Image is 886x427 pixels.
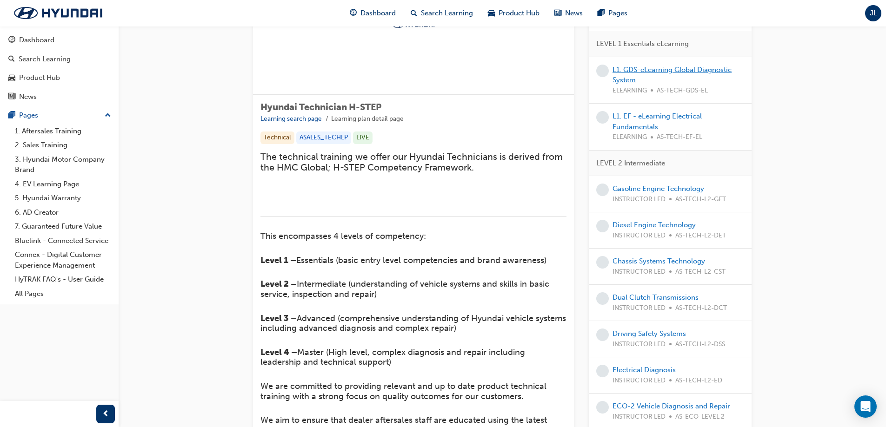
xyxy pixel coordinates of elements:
span: AS-TECH-L2-DCT [675,303,727,314]
span: INSTRUCTOR LED [613,412,666,422]
li: Learning plan detail page [331,114,404,125]
button: Pages [4,107,115,124]
img: Trak [5,3,112,23]
div: Open Intercom Messenger [854,395,877,418]
span: guage-icon [8,36,15,45]
span: guage-icon [350,7,357,19]
span: AS-TECH-L2-GET [675,194,726,205]
span: INSTRUCTOR LED [613,230,666,241]
a: L1. GDS-eLearning Global Diagnostic System [613,66,732,85]
a: Diesel Engine Technology [613,221,696,229]
span: INSTRUCTOR LED [613,194,666,205]
span: Search Learning [421,8,473,19]
a: All Pages [11,287,115,301]
span: learningRecordVerb_NONE-icon [596,184,609,196]
span: Dashboard [360,8,396,19]
span: learningRecordVerb_NONE-icon [596,65,609,77]
span: news-icon [554,7,561,19]
span: learningRecordVerb_NONE-icon [596,328,609,341]
span: We are committed to providing relevant and up to date product technical training with a strong fo... [260,381,549,401]
span: news-icon [8,93,15,101]
a: Dual Clutch Transmissions [613,293,699,302]
div: Dashboard [19,35,54,46]
span: JL [870,8,877,19]
span: prev-icon [102,408,109,420]
a: News [4,88,115,105]
span: search-icon [411,7,417,19]
a: search-iconSearch Learning [403,4,480,23]
a: Bluelink - Connected Service [11,234,115,248]
a: 4. EV Learning Page [11,177,115,191]
span: INSTRUCTOR LED [613,303,666,314]
a: Electrical Diagnosis [613,366,676,374]
span: pages-icon [8,112,15,120]
a: L1. EF - eLearning Electrical Fundamentals [613,112,702,131]
span: This encompasses 4 levels of competency: [260,231,426,241]
a: Learning search page [260,115,322,123]
a: HyTRAK FAQ's - User Guide [11,272,115,287]
span: up-icon [105,110,111,122]
span: AS-TECH-L2-CST [675,267,726,277]
a: 7. Guaranteed Future Value [11,219,115,234]
div: LIVE [353,131,373,144]
span: LEVEL 1 Essentials eLearning [596,39,689,49]
span: pages-icon [598,7,605,19]
span: News [565,8,583,19]
span: learningRecordVerb_NONE-icon [596,220,609,232]
a: pages-iconPages [590,4,635,23]
span: learningRecordVerb_NONE-icon [596,292,609,305]
span: car-icon [8,74,15,82]
a: 5. Hyundai Warranty [11,191,115,205]
span: Level 2 – [260,279,297,289]
span: Level 4 – [260,347,297,357]
span: Product Hub [499,8,540,19]
span: car-icon [488,7,495,19]
span: AS-ECO-LEVEL 2 [675,412,725,422]
span: Hyundai Technician H-STEP [260,102,381,112]
a: 3. Hyundai Motor Company Brand [11,152,115,177]
div: Pages [19,110,38,121]
span: Advanced (comprehensive understanding of Hyundai vehicle systems including advanced diagnosis and... [260,313,568,334]
a: Gasoline Engine Technology [613,184,704,193]
span: INSTRUCTOR LED [613,375,666,386]
a: 6. AD Creator [11,205,115,220]
span: INSTRUCTOR LED [613,339,666,350]
button: JL [865,5,881,21]
span: LEVEL 2 Intermediate [596,158,665,169]
button: DashboardSearch LearningProduct HubNews [4,30,115,107]
span: ELEARNING [613,132,647,143]
div: ASALES_TECHLP [296,131,351,144]
span: learningRecordVerb_NONE-icon [596,365,609,377]
div: News [19,92,37,102]
a: car-iconProduct Hub [480,4,547,23]
div: Product Hub [19,72,60,83]
a: news-iconNews [547,4,590,23]
a: Chassis Systems Technology [613,257,705,265]
span: Level 1 – [260,255,296,265]
span: ELEARNING [613,85,647,96]
span: Master (High level, complex diagnosis and repair including leadership and technical support) [260,347,527,368]
span: Essentials (basic entry level competencies and brand awareness) [296,255,546,265]
a: Dashboard [4,32,115,49]
a: ECO-2 Vehicle Diagnosis and Repair [613,402,730,410]
span: Intermediate (understanding of vehicle systems and skills in basic service, inspection and repair) [260,279,552,299]
span: The technical training we offer our Hyundai Technicians is derived from the HMC Global; H-STEP Co... [260,151,565,173]
span: INSTRUCTOR LED [613,267,666,277]
span: learningRecordVerb_NONE-icon [596,401,609,414]
span: AS-TECH-GDS-EL [657,85,708,96]
a: 2. Sales Training [11,138,115,152]
div: Search Learning [19,54,71,65]
span: AS-TECH-L2-DET [675,230,726,241]
a: Connex - Digital Customer Experience Management [11,248,115,272]
a: 1. Aftersales Training [11,124,115,138]
a: guage-iconDashboard [342,4,403,23]
a: Search Learning [4,51,115,68]
a: Driving Safety Systems [613,329,686,338]
span: Pages [608,8,627,19]
span: Level 3 – [260,313,297,323]
span: AS-TECH-EF-EL [657,132,702,143]
span: AS-TECH-L2-DSS [675,339,725,350]
span: learningRecordVerb_NONE-icon [596,256,609,269]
